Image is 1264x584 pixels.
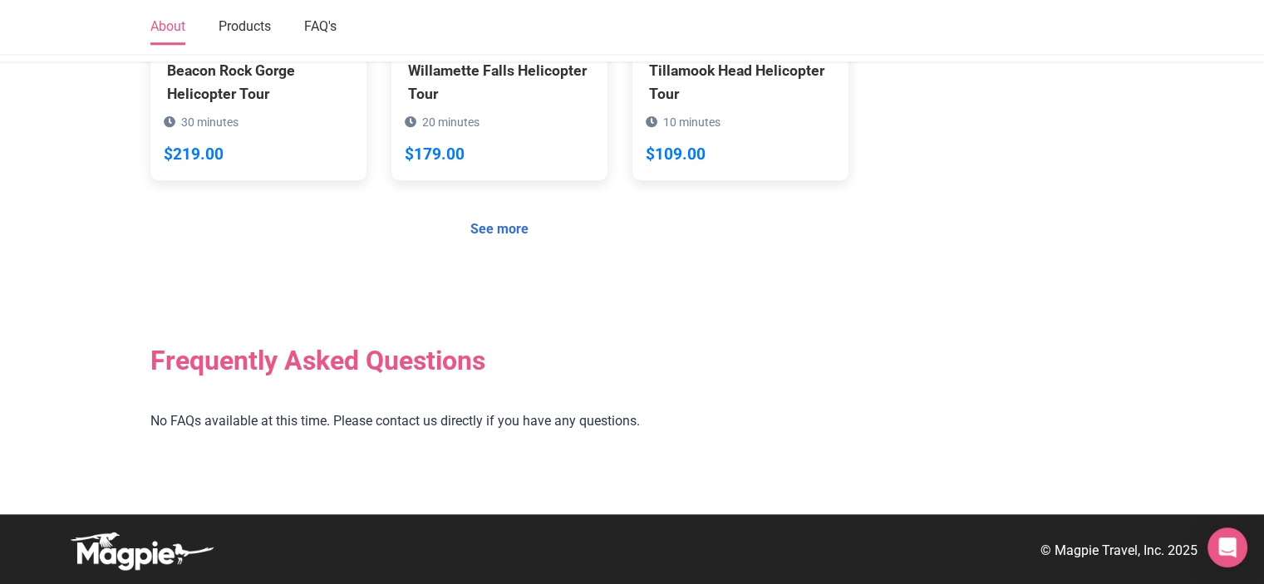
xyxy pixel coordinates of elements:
a: See more [460,213,539,245]
div: Beacon Rock Gorge Helicopter Tour [167,59,350,106]
div: Willamette Falls Helicopter Tour [408,59,591,106]
a: Products [219,11,271,46]
a: About [150,11,185,46]
span: 20 minutes [422,115,480,129]
h2: Frequently Asked Questions [150,345,848,376]
div: $179.00 [405,142,465,168]
div: Open Intercom Messenger [1207,528,1247,567]
span: 30 minutes [181,115,239,129]
img: logo-white-d94fa1abed81b67a048b3d0f0ab5b955.png [66,531,216,571]
a: FAQ's [304,11,337,46]
p: © Magpie Travel, Inc. 2025 [1040,540,1198,562]
div: $219.00 [164,142,224,168]
div: $109.00 [646,142,706,168]
span: 10 minutes [663,115,721,129]
p: No FAQs available at this time. Please contact us directly if you have any questions. [150,410,848,432]
div: Tillamook Head Helicopter Tour [649,59,832,106]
